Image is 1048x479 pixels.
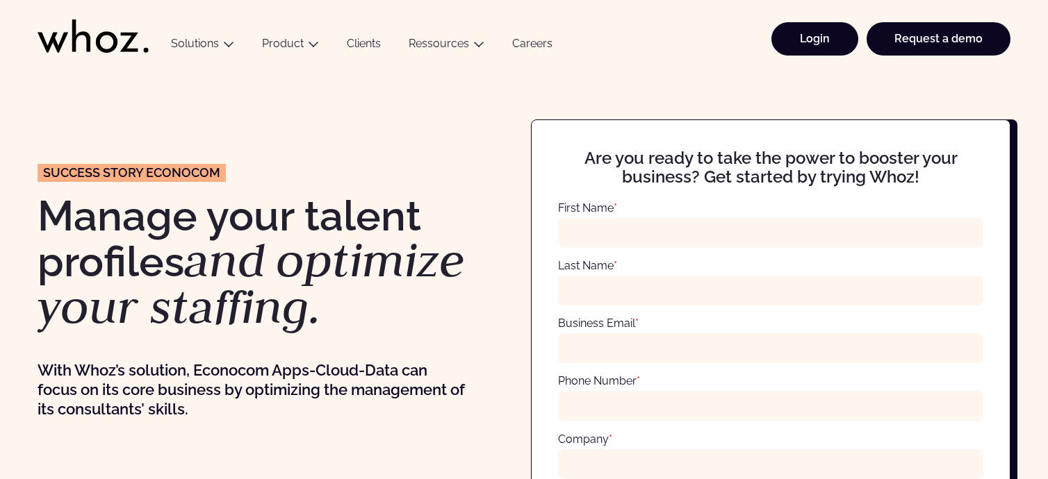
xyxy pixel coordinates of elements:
a: Careers [498,37,566,56]
label: Phone Number [558,374,640,387]
span: Success story Econocom [43,167,220,179]
button: Product [248,37,333,56]
label: First Name [558,201,617,215]
label: Business Email [558,317,639,330]
button: Solutions [157,37,248,56]
button: Ressources [395,37,498,56]
a: Ressources [409,37,469,50]
h2: Are you ready to take the power to booster your business? Get started by trying Whoz! [558,149,983,186]
iframe: Chatbot [956,387,1029,460]
a: Login [771,22,858,56]
em: optimize your staffing. [38,229,465,337]
h1: Manage your talent profiles [38,195,517,330]
label: Company [558,432,612,446]
label: Last Name [558,259,617,272]
a: Request a demo [867,22,1010,56]
a: Product [262,37,304,50]
a: Clients [333,37,395,56]
p: With Whoz’s solution, Econocom Apps-Cloud-Data can focus on its core business by optimizing the m... [38,360,469,419]
em: and [184,229,265,290]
